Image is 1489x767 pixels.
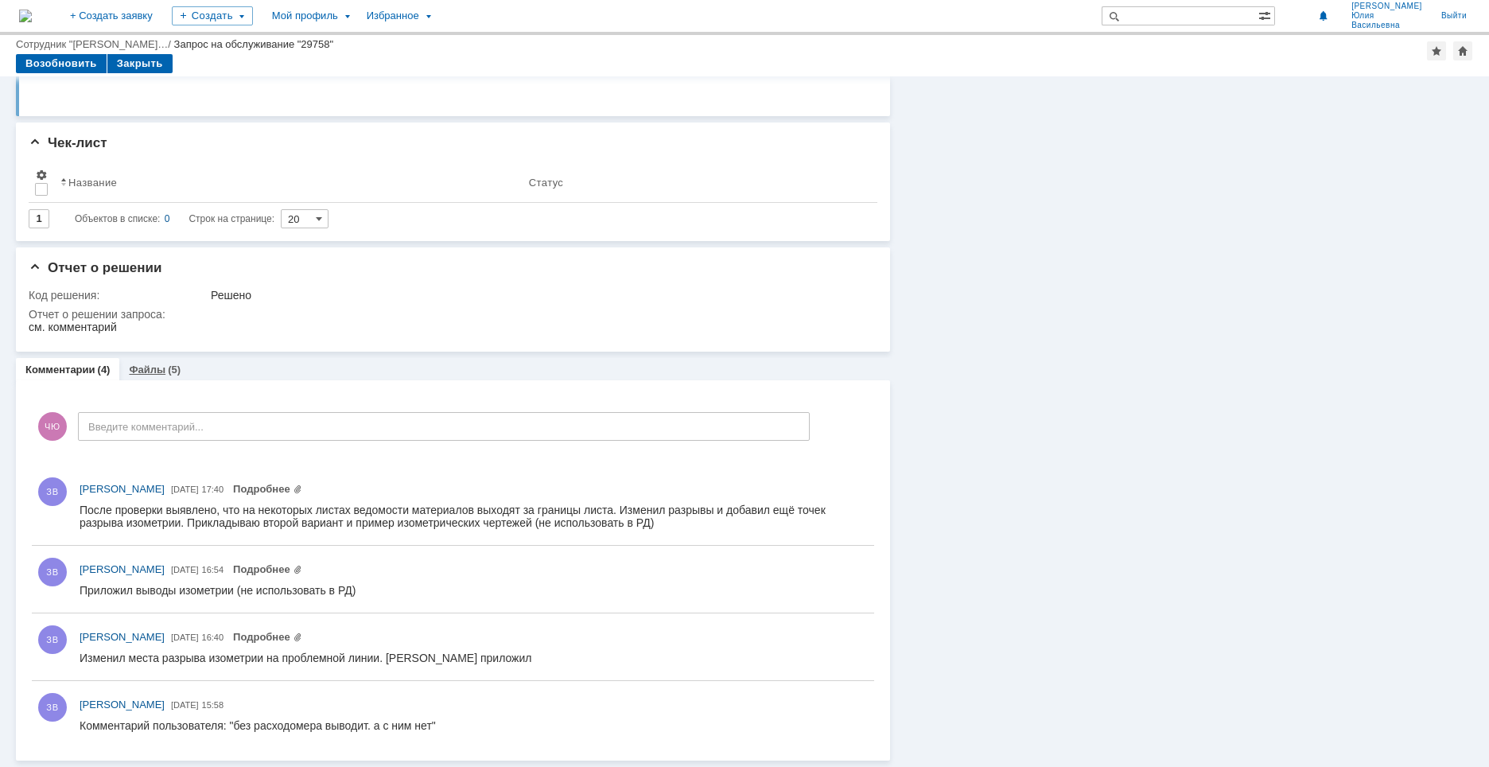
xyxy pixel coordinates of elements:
span: Отчет о решении [29,260,161,275]
a: [PERSON_NAME] [80,562,165,578]
span: [PERSON_NAME] [1351,2,1422,11]
img: download [3,13,562,302]
a: Прикреплены файлы: Монтаж трубопроводов_ТХ1 (Черникова).dgn [233,631,302,643]
span: [PERSON_NAME] [80,631,165,643]
span: Чек-лист [29,135,107,150]
span: [DATE] [171,700,199,710]
span: 16:54 [202,565,224,574]
div: Создать [172,6,253,25]
span: 17:40 [202,485,224,494]
span: Васильевна [1351,21,1422,30]
a: Прикреплены файлы: ИЗО.zip, Монтаж трубопроводов_ТХ1 (Черникова).dgn [233,483,302,495]
img: logo [19,10,32,22]
div: / [16,38,174,50]
span: [DATE] [171,565,199,574]
span: ЧЮ [38,412,67,441]
a: [PERSON_NAME] [80,629,165,645]
i: Строк на странице: [75,209,274,228]
div: (4) [98,364,111,376]
span: Объектов в списке: [75,213,160,224]
span: 15:58 [202,700,224,710]
span: 16:40 [202,633,224,642]
div: Добавить в избранное [1427,41,1446,60]
th: Статус [523,162,865,203]
span: Юлия [1351,11,1422,21]
div: Статус [529,177,563,189]
div: (5) [168,364,181,376]
div: 0 [165,209,170,228]
span: [DATE] [171,633,199,642]
a: Перейти на домашнюю страницу [19,10,32,22]
div: Отчет о решении запроса: [29,308,869,321]
span: [PERSON_NAME] [80,483,165,495]
div: Код решения: [29,289,208,302]
a: Файлы [129,364,165,376]
span: Расширенный поиск [1258,7,1274,22]
th: Название [54,162,523,203]
div: Запрос на обслуживание "29758" [174,38,334,50]
a: [PERSON_NAME] [80,481,165,497]
a: [PERSON_NAME] [80,697,165,713]
div: Название [68,177,117,189]
a: Комментарии [25,364,95,376]
div: Решено [211,289,866,302]
span: [DATE] [171,485,199,494]
a: Прикреплены файлы: ИЗО.7z [233,563,302,575]
span: [PERSON_NAME] [80,563,165,575]
span: Настройки [35,169,48,181]
span: [PERSON_NAME] [80,699,165,711]
a: Сотрудник "[PERSON_NAME]… [16,38,168,50]
div: Сделать домашней страницей [1453,41,1472,60]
